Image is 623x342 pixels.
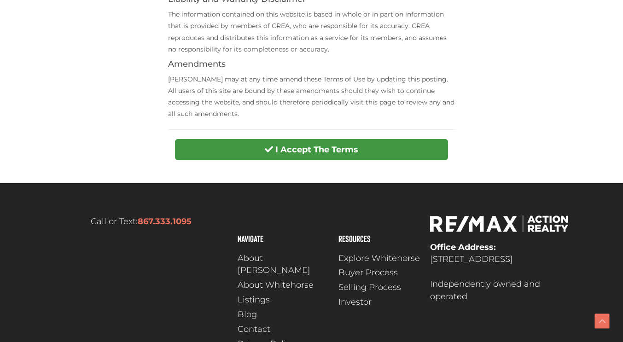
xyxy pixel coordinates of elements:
a: Buyer Process [338,267,421,279]
a: About Whitehorse [238,279,329,291]
a: About [PERSON_NAME] [238,252,329,277]
span: Listings [238,294,270,306]
a: Listings [238,294,329,306]
h4: Navigate [238,234,329,243]
h4: Resources [338,234,421,243]
a: 867.333.1095 [138,216,192,226]
span: Buyer Process [338,267,398,279]
p: [PERSON_NAME] may at any time amend these Terms of Use by updating this posting. All users of thi... [168,74,455,120]
span: Blog [238,308,257,321]
p: Call or Text: [54,215,229,228]
strong: I Accept The Terms [275,145,358,155]
strong: Office Address: [430,242,496,252]
a: Selling Process [338,281,421,294]
p: The information contained on this website is based in whole or in part on information that is pro... [168,9,455,55]
a: Explore Whitehorse [338,252,421,265]
span: Investor [338,296,372,308]
p: [STREET_ADDRESS] Independently owned and operated [430,241,569,303]
span: Selling Process [338,281,401,294]
span: About Whitehorse [238,279,314,291]
a: Contact [238,323,329,336]
a: Blog [238,308,329,321]
button: I Accept The Terms [175,139,448,160]
span: Explore Whitehorse [338,252,420,265]
span: Contact [238,323,270,336]
h4: Amendments [168,60,455,69]
a: Investor [338,296,421,308]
